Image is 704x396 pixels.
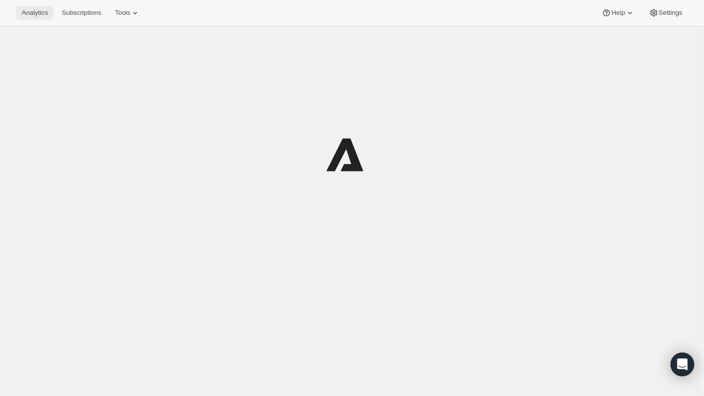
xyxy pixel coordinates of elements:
[115,9,130,17] span: Tools
[22,9,48,17] span: Analytics
[643,6,688,20] button: Settings
[56,6,107,20] button: Subscriptions
[62,9,101,17] span: Subscriptions
[611,9,625,17] span: Help
[659,9,682,17] span: Settings
[596,6,640,20] button: Help
[670,353,694,376] div: Open Intercom Messenger
[16,6,54,20] button: Analytics
[109,6,146,20] button: Tools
